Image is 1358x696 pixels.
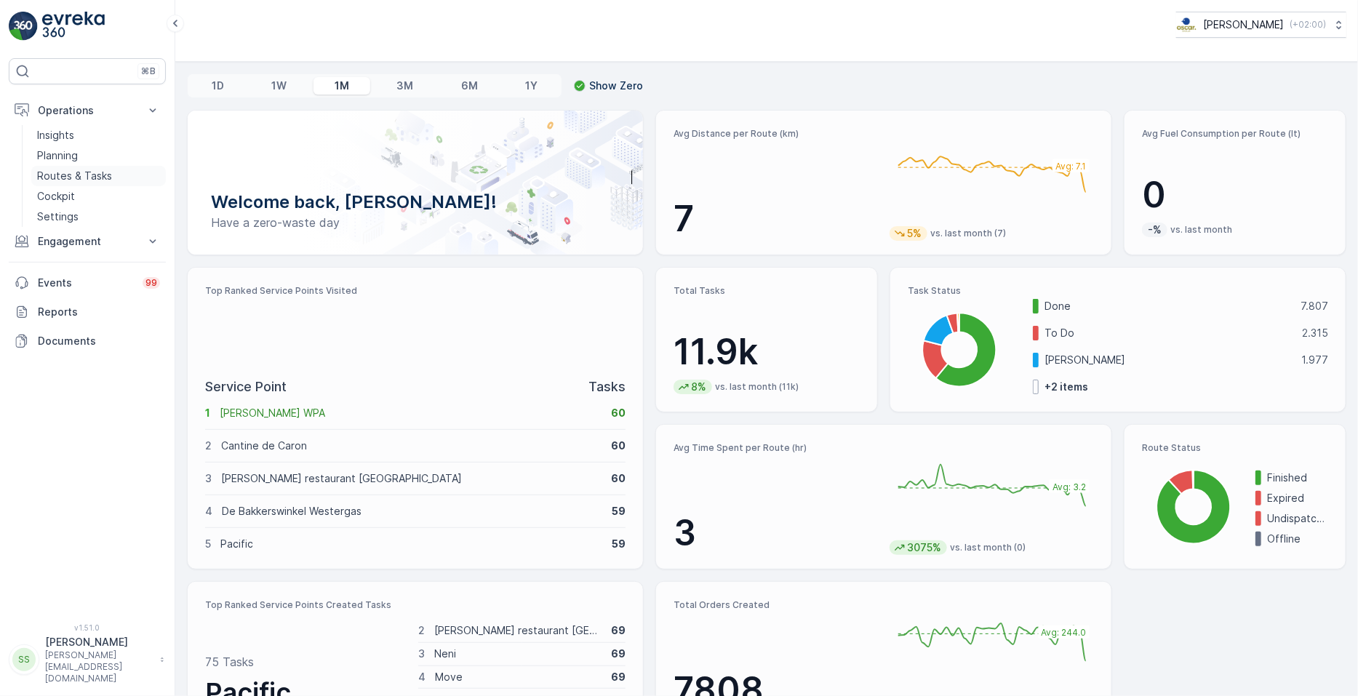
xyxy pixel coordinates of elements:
[674,599,878,611] p: Total Orders Created
[1045,380,1088,394] p: + 2 items
[221,439,602,453] p: Cantine de Caron
[38,334,160,348] p: Documents
[434,623,602,638] p: [PERSON_NAME] restaurant [GEOGRAPHIC_DATA]
[674,285,860,297] p: Total Tasks
[37,148,78,163] p: Planning
[205,406,210,420] p: 1
[205,537,211,551] p: 5
[211,191,620,214] p: Welcome back, [PERSON_NAME]!
[396,79,413,93] p: 3M
[38,305,160,319] p: Reports
[271,79,287,93] p: 1W
[1142,173,1328,217] p: 0
[9,268,166,297] a: Events99
[220,537,602,551] p: Pacific
[45,649,153,684] p: [PERSON_NAME][EMAIL_ADDRESS][DOMAIN_NAME]
[1142,128,1328,140] p: Avg Fuel Consumption per Route (lt)
[220,406,602,420] p: [PERSON_NAME] WPA
[690,380,708,394] p: 8%
[715,381,799,393] p: vs. last month (11k)
[611,670,626,684] p: 69
[42,12,105,41] img: logo_light-DOdMpM7g.png
[1267,511,1328,526] p: Undispatched
[31,207,166,227] a: Settings
[435,670,602,684] p: Move
[674,128,878,140] p: Avg Distance per Route (km)
[9,297,166,327] a: Reports
[38,276,134,290] p: Events
[221,471,602,486] p: [PERSON_NAME] restaurant [GEOGRAPHIC_DATA]
[588,377,626,397] p: Tasks
[611,647,626,661] p: 69
[1301,353,1328,367] p: 1.977
[9,327,166,356] a: Documents
[612,504,626,519] p: 59
[38,234,137,249] p: Engagement
[37,128,74,143] p: Insights
[674,511,878,555] p: 3
[37,169,112,183] p: Routes & Tasks
[1267,491,1328,505] p: Expired
[950,542,1026,553] p: vs. last month (0)
[45,635,153,649] p: [PERSON_NAME]
[930,228,1006,239] p: vs. last month (7)
[9,96,166,125] button: Operations
[38,103,137,118] p: Operations
[525,79,538,93] p: 1Y
[906,226,923,241] p: 5%
[9,623,166,632] span: v 1.51.0
[9,227,166,256] button: Engagement
[611,471,626,486] p: 60
[461,79,478,93] p: 6M
[908,285,1328,297] p: Task Status
[141,65,156,77] p: ⌘B
[37,209,79,224] p: Settings
[1302,326,1328,340] p: 2.315
[611,406,626,420] p: 60
[1170,224,1232,236] p: vs. last month
[1301,299,1328,313] p: 7.807
[145,277,157,289] p: 99
[1203,17,1284,32] p: [PERSON_NAME]
[205,653,254,671] p: 75 Tasks
[31,186,166,207] a: Cockpit
[418,623,425,638] p: 2
[31,145,166,166] a: Planning
[906,540,943,555] p: 3075%
[611,623,626,638] p: 69
[205,285,626,297] p: Top Ranked Service Points Visited
[222,504,602,519] p: De Bakkerswinkel Westergas
[205,377,287,397] p: Service Point
[12,648,36,671] div: SS
[1045,326,1293,340] p: To Do
[1045,353,1292,367] p: [PERSON_NAME]
[1045,299,1291,313] p: Done
[434,647,602,661] p: Neni
[205,599,626,611] p: Top Ranked Service Points Created Tasks
[611,439,626,453] p: 60
[335,79,349,93] p: 1M
[1290,19,1326,31] p: ( +02:00 )
[205,439,212,453] p: 2
[1267,471,1328,485] p: Finished
[1146,223,1163,237] p: -%
[1267,532,1328,546] p: Offline
[1176,12,1346,38] button: [PERSON_NAME](+02:00)
[9,635,166,684] button: SS[PERSON_NAME][PERSON_NAME][EMAIL_ADDRESS][DOMAIN_NAME]
[1176,17,1197,33] img: basis-logo_rgb2x.png
[31,166,166,186] a: Routes & Tasks
[612,537,626,551] p: 59
[674,330,860,374] p: 11.9k
[418,670,426,684] p: 4
[37,189,75,204] p: Cockpit
[674,197,878,241] p: 7
[31,125,166,145] a: Insights
[9,12,38,41] img: logo
[212,79,224,93] p: 1D
[211,214,620,231] p: Have a zero-waste day
[205,471,212,486] p: 3
[1142,442,1328,454] p: Route Status
[674,442,878,454] p: Avg Time Spent per Route (hr)
[418,647,425,661] p: 3
[205,504,212,519] p: 4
